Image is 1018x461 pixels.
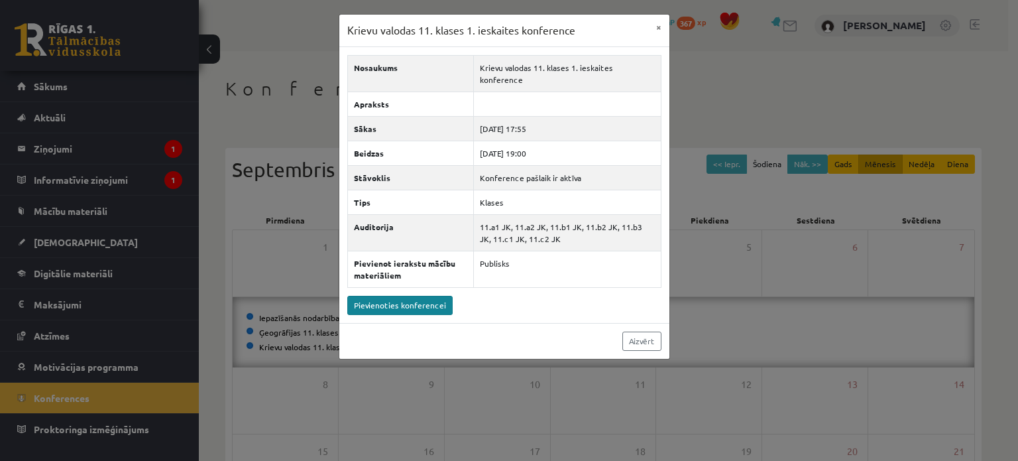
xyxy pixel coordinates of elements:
[474,55,661,92] td: Krievu valodas 11. klases 1. ieskaites konference
[347,55,474,92] th: Nosaukums
[347,214,474,251] th: Auditorija
[347,116,474,141] th: Sākas
[347,23,575,38] h3: Krievu valodas 11. klases 1. ieskaites konference
[347,190,474,214] th: Tips
[474,141,661,165] td: [DATE] 19:00
[474,116,661,141] td: [DATE] 17:55
[474,190,661,214] td: Klases
[347,296,453,315] a: Pievienoties konferencei
[474,214,661,251] td: 11.a1 JK, 11.a2 JK, 11.b1 JK, 11.b2 JK, 11.b3 JK, 11.c1 JK, 11.c2 JK
[347,165,474,190] th: Stāvoklis
[622,332,661,351] a: Aizvērt
[648,15,669,40] button: ×
[347,92,474,116] th: Apraksts
[474,165,661,190] td: Konference pašlaik ir aktīva
[347,141,474,165] th: Beidzas
[474,251,661,287] td: Publisks
[347,251,474,287] th: Pievienot ierakstu mācību materiāliem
